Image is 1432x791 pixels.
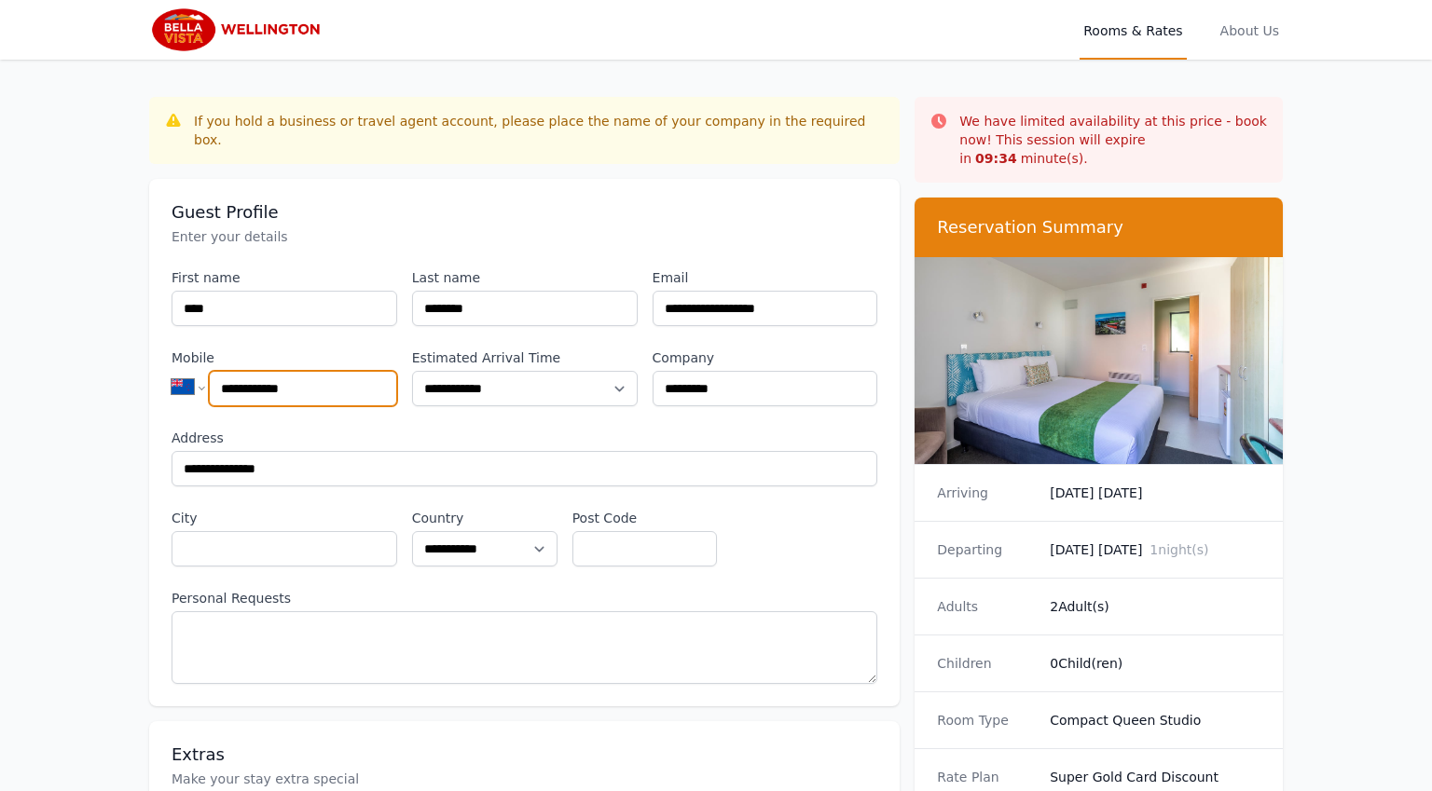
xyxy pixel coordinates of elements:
label: City [172,509,397,527]
dt: Rate Plan [937,768,1035,786]
label: Address [172,429,877,447]
dd: 0 Child(ren) [1050,654,1260,673]
label: Email [653,268,878,287]
label: Personal Requests [172,589,877,607]
h3: Reservation Summary [937,216,1260,239]
h3: Extras [172,743,877,766]
div: If you hold a business or travel agent account, please place the name of your company in the requ... [194,112,885,149]
dd: [DATE] [DATE] [1050,484,1260,502]
label: First name [172,268,397,287]
h3: Guest Profile [172,201,877,224]
label: Post Code [572,509,718,527]
dd: [DATE] [DATE] [1050,540,1260,559]
label: Mobile [172,348,397,367]
dd: Super Gold Card Discount [1050,768,1260,786]
label: Company [653,348,878,367]
dt: Departing [937,540,1035,559]
label: Estimated Arrival Time [412,348,638,367]
span: 1 night(s) [1150,542,1208,557]
img: Compact Queen Studio [915,257,1283,464]
dd: 2 Adult(s) [1050,597,1260,616]
label: Last name [412,268,638,287]
dd: Compact Queen Studio [1050,711,1260,730]
label: Country [412,509,558,527]
strong: 09 : 34 [975,151,1017,166]
dt: Arriving [937,484,1035,502]
dt: Children [937,654,1035,673]
dt: Adults [937,597,1035,616]
p: Enter your details [172,227,877,246]
p: We have limited availability at this price - book now! This session will expire in minute(s). [959,112,1268,168]
p: Make your stay extra special [172,770,877,788]
img: Bella Vista Wellington [149,7,329,52]
dt: Room Type [937,711,1035,730]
